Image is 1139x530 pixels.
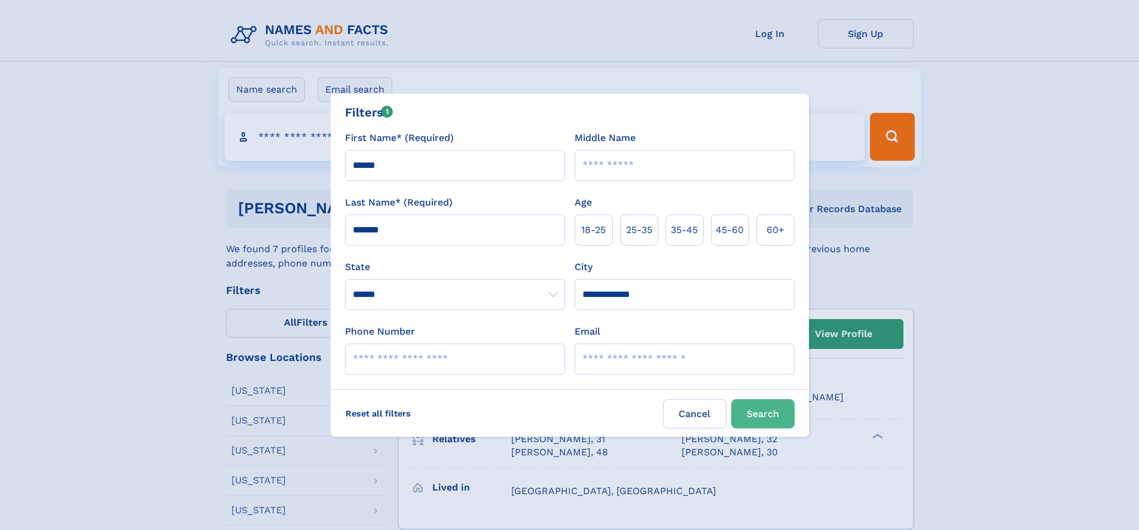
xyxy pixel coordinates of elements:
[345,131,454,145] label: First Name* (Required)
[716,223,744,237] span: 45‑60
[731,399,795,428] button: Search
[626,223,652,237] span: 25‑35
[575,195,592,210] label: Age
[575,260,593,274] label: City
[345,324,415,339] label: Phone Number
[345,260,565,274] label: State
[345,103,393,121] div: Filters
[671,223,698,237] span: 35‑45
[575,324,600,339] label: Email
[581,223,606,237] span: 18‑25
[345,195,453,210] label: Last Name* (Required)
[767,223,784,237] span: 60+
[575,131,636,145] label: Middle Name
[663,399,726,428] label: Cancel
[338,399,419,428] label: Reset all filters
